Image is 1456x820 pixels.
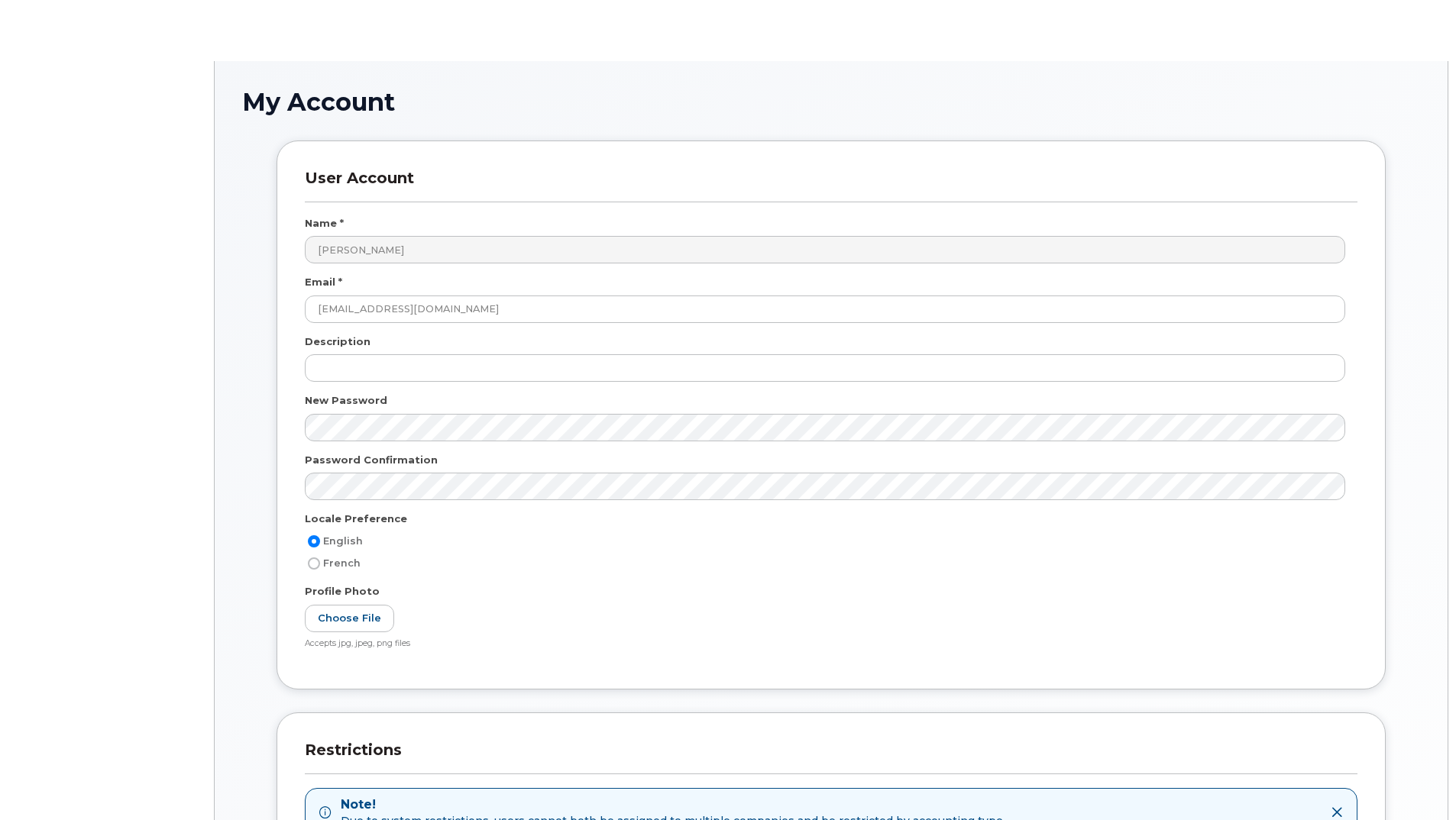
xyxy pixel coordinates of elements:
[305,169,1357,202] h3: User Account
[305,334,370,349] label: Description
[305,393,387,408] label: New Password
[308,557,320,570] input: French
[305,216,344,231] label: Name *
[305,275,342,289] label: Email *
[305,584,380,599] label: Profile Photo
[308,535,320,547] input: English
[305,605,394,633] label: Choose File
[341,796,1003,814] strong: Note!
[305,741,1357,773] h3: Restrictions
[323,557,361,569] span: French
[305,453,438,467] label: Password Confirmation
[305,638,1345,650] div: Accepts jpg, jpeg, png files
[305,512,407,526] label: Locale Preference
[323,535,363,547] span: English
[242,89,1420,115] h1: My Account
